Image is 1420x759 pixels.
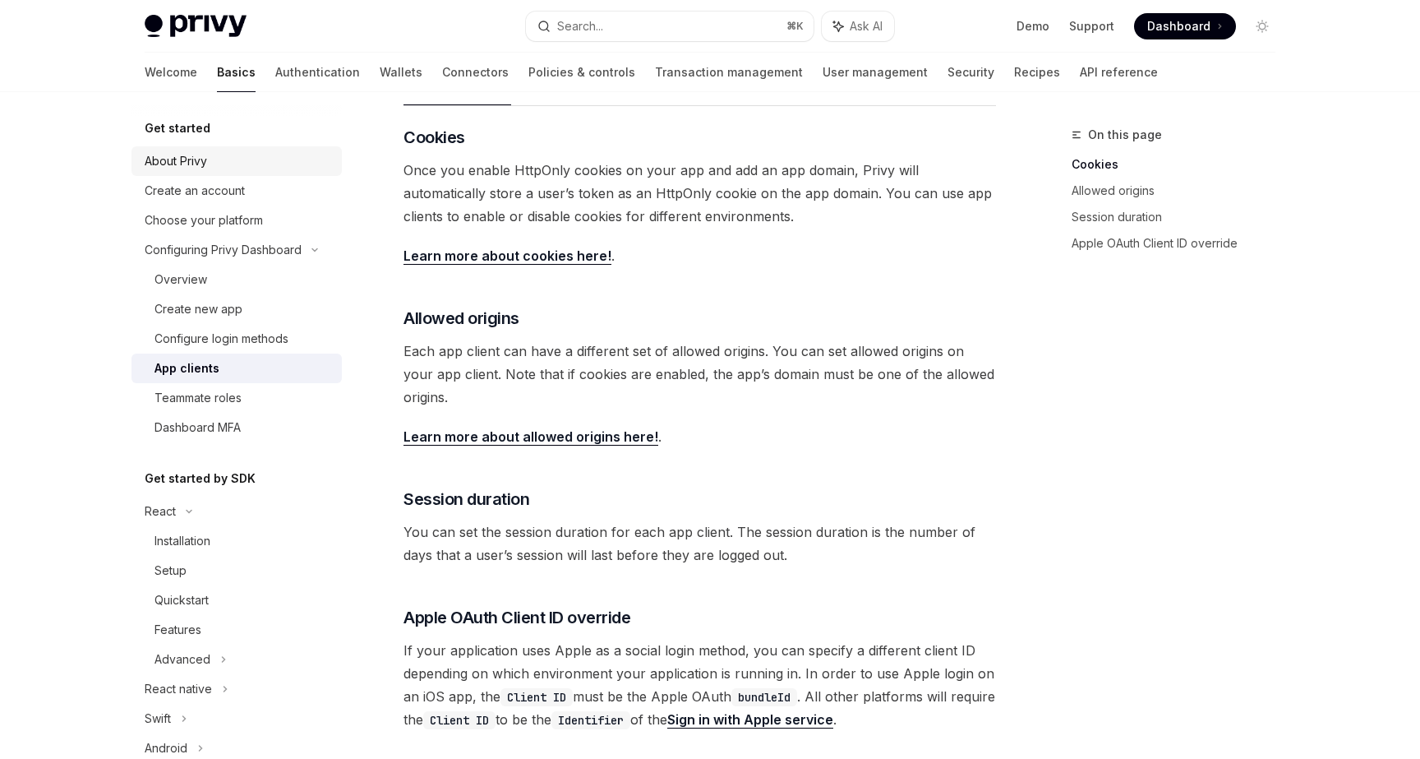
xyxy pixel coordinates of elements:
code: Client ID [500,688,573,706]
span: . [403,425,996,448]
a: Learn more about allowed origins here! [403,428,658,446]
a: Cookies [1072,151,1289,178]
a: Installation [131,526,342,556]
div: Android [145,738,187,758]
span: Dashboard [1147,18,1210,35]
div: Features [154,620,201,640]
span: Allowed origins [403,307,519,330]
a: Authentication [275,53,360,92]
a: User management [823,53,928,92]
a: Session duration [1072,204,1289,230]
code: bundleId [731,688,797,706]
div: Installation [154,531,210,551]
a: Configure login methods [131,324,342,354]
a: Recipes [1014,53,1060,92]
a: Sign in with Apple service [667,711,833,729]
img: light logo [145,15,247,38]
a: Overview [131,265,342,294]
div: App clients [154,359,219,378]
div: Configuring Privy Dashboard [145,240,302,260]
span: Cookies [403,126,465,149]
h5: Get started [145,118,210,138]
button: Toggle dark mode [1249,13,1275,39]
div: Dashboard MFA [154,418,241,437]
div: Create new app [154,299,242,319]
a: Connectors [442,53,509,92]
a: Create an account [131,176,342,206]
a: Setup [131,556,342,585]
span: Session duration [403,488,529,511]
a: Welcome [145,53,197,92]
a: Apple OAuth Client ID override [1072,230,1289,257]
a: API reference [1080,53,1158,92]
div: React [145,502,176,521]
button: Ask AI [822,12,894,41]
div: React native [145,679,212,699]
button: Search...⌘K [526,12,814,41]
div: Setup [154,561,187,581]
div: Overview [154,270,207,289]
a: Choose your platform [131,206,342,235]
span: Once you enable HttpOnly cookies on your app and add an app domain, Privy will automatically stor... [403,159,996,228]
span: On this page [1088,125,1162,145]
a: About Privy [131,146,342,176]
div: Swift [145,709,171,729]
span: You can set the session duration for each app client. The session duration is the number of days ... [403,521,996,567]
span: ⌘ K [786,20,804,33]
a: Basics [217,53,256,92]
a: Transaction management [655,53,803,92]
div: Choose your platform [145,211,263,230]
div: Teammate roles [154,388,242,408]
a: Learn more about cookies here! [403,248,611,265]
div: About Privy [145,151,207,171]
a: Policies & controls [528,53,635,92]
a: Features [131,615,342,645]
span: Each app client can have a different set of allowed origins. You can set allowed origins on your ... [403,340,996,409]
div: Quickstart [154,590,209,610]
div: Search... [557,16,603,36]
span: Apple OAuth Client ID override [403,606,630,629]
a: Support [1069,18,1114,35]
code: Client ID [423,711,496,729]
a: App clients [131,354,342,383]
div: Create an account [145,181,245,201]
a: Demo [1017,18,1049,35]
a: Quickstart [131,585,342,615]
a: Allowed origins [1072,178,1289,204]
a: Security [947,53,994,92]
div: Configure login methods [154,329,288,349]
a: Dashboard [1134,13,1236,39]
a: Create new app [131,294,342,324]
span: . [403,244,996,267]
a: Dashboard MFA [131,413,342,442]
div: Advanced [154,650,210,669]
code: Identifier [551,711,630,729]
span: Ask AI [850,18,883,35]
a: Teammate roles [131,383,342,413]
h5: Get started by SDK [145,469,256,488]
a: Wallets [380,53,422,92]
span: If your application uses Apple as a social login method, you can specify a different client ID de... [403,639,996,731]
